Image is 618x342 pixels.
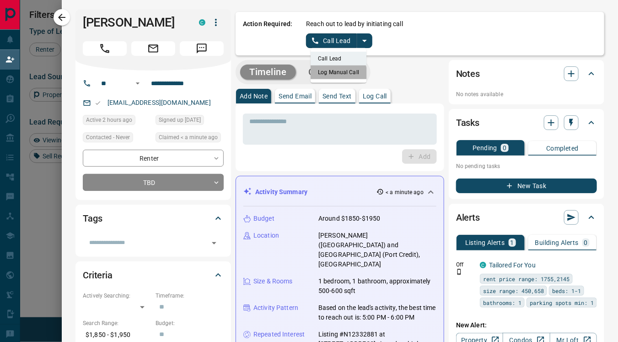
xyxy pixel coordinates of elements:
[306,33,372,48] div: split button
[465,239,505,246] p: Listing Alerts
[318,303,436,322] p: Based on the lead's activity, the best time to reach out is: 5:00 PM - 6:00 PM
[208,237,220,250] button: Open
[306,33,357,48] button: Call Lead
[240,65,296,80] button: Timeline
[456,269,462,275] svg: Push Notification Only
[180,41,224,56] span: Message
[530,298,594,307] span: parking spots min: 1
[156,115,224,128] div: Mon Aug 11 2025
[83,174,224,191] div: TBD
[552,286,581,295] span: beds: 1-1
[503,145,506,151] p: 0
[311,52,366,65] li: Call Lead
[483,298,521,307] span: bathrooms: 1
[253,214,274,223] p: Budget
[83,211,102,226] h2: Tags
[253,277,293,286] p: Size & Rooms
[489,261,536,269] a: Tailored For You
[456,206,597,228] div: Alerts
[255,187,307,197] p: Activity Summary
[456,261,474,269] p: Off
[253,330,305,339] p: Repeated Interest
[83,268,113,282] h2: Criteria
[83,292,151,300] p: Actively Searching:
[243,19,292,48] p: Action Required:
[253,231,279,240] p: Location
[322,93,352,99] p: Send Text
[584,239,588,246] p: 0
[456,112,597,134] div: Tasks
[86,133,130,142] span: Contacted - Never
[253,303,298,313] p: Activity Pattern
[456,320,597,330] p: New Alert:
[240,93,268,99] p: Add Note
[300,65,366,80] button: Campaigns
[95,100,101,106] svg: Email Valid
[86,115,132,125] span: Active 2 hours ago
[456,159,597,173] p: No pending tasks
[159,133,218,142] span: Claimed < a minute ago
[456,66,480,81] h2: Notes
[546,145,579,152] p: Completed
[83,115,151,128] div: Fri Sep 12 2025
[456,90,597,98] p: No notes available
[156,319,224,327] p: Budget:
[83,41,127,56] span: Call
[511,239,514,246] p: 1
[456,210,480,225] h2: Alerts
[107,99,211,106] a: [EMAIL_ADDRESS][DOMAIN_NAME]
[535,239,579,246] p: Building Alerts
[83,150,224,167] div: Renter
[156,132,224,145] div: Fri Sep 12 2025
[363,93,387,99] p: Log Call
[131,41,175,56] span: Email
[132,78,143,89] button: Open
[156,292,224,300] p: Timeframe:
[311,65,366,79] li: Log Manual Call
[456,115,479,130] h2: Tasks
[306,19,403,29] p: Reach out to lead by initiating call
[318,277,436,296] p: 1 bedroom, 1 bathroom, approximately 500-600 sqft
[243,184,436,201] div: Activity Summary< a minute ago
[318,231,436,269] p: [PERSON_NAME] ([GEOGRAPHIC_DATA]) and [GEOGRAPHIC_DATA] (Port Credit), [GEOGRAPHIC_DATA]
[473,145,497,151] p: Pending
[386,188,424,196] p: < a minute ago
[456,63,597,85] div: Notes
[83,319,151,327] p: Search Range:
[83,15,185,30] h1: [PERSON_NAME]
[318,214,380,223] p: Around $1850-$1950
[199,19,205,26] div: condos.ca
[159,115,201,125] span: Signed up [DATE]
[480,262,486,268] div: condos.ca
[279,93,312,99] p: Send Email
[83,264,224,286] div: Criteria
[483,286,544,295] span: size range: 450,658
[483,274,570,283] span: rent price range: 1755,2145
[83,207,224,229] div: Tags
[456,179,597,193] button: New Task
